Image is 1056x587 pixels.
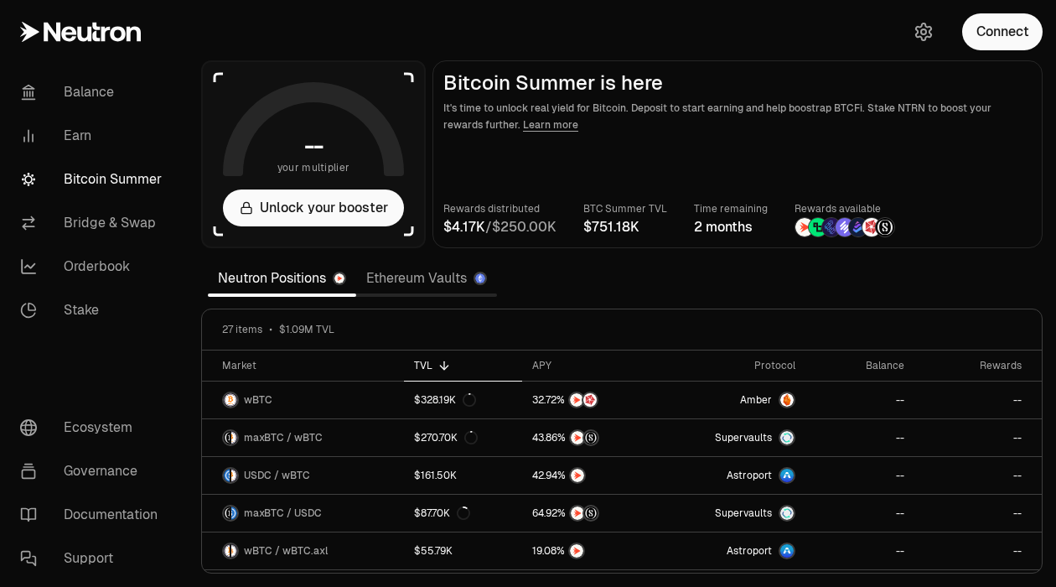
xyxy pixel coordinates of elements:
a: wBTC LogowBTC [202,382,404,418]
img: Mars Fragments [862,218,881,236]
img: wBTC Logo [231,431,237,444]
span: Supervaults [715,431,772,444]
p: It's time to unlock real yield for Bitcoin. Deposit to start earning and help boostrap BTCFi. Sta... [443,100,1032,133]
div: Market [222,359,394,372]
div: TVL [414,359,512,372]
h2: Bitcoin Summer is here [443,71,1032,95]
img: Ethereum Logo [475,273,485,283]
div: $161.50K [414,469,457,482]
img: Supervaults [780,431,794,444]
a: -- [805,457,914,494]
span: Astroport [727,544,772,558]
p: BTC Summer TVL [583,200,667,217]
span: Supervaults [715,506,772,520]
a: $270.70K [404,419,522,456]
button: Connect [962,13,1043,50]
img: NTRN [571,431,584,444]
a: -- [914,382,1042,418]
button: NTRN [532,543,653,559]
a: wBTC LogowBTC.axl LogowBTC / wBTC.axl [202,532,404,569]
img: Neutron Logo [334,273,344,283]
div: 2 months [694,217,768,237]
a: $161.50K [404,457,522,494]
img: maxBTC Logo [224,506,230,520]
img: maxBTC Logo [224,431,230,444]
span: wBTC / wBTC.axl [244,544,328,558]
a: Stake [7,288,181,332]
a: -- [805,419,914,456]
h1: -- [304,132,324,159]
button: NTRNStructured Points [532,505,653,522]
button: Unlock your booster [223,190,404,226]
a: $87.70K [404,495,522,532]
img: Structured Points [584,431,598,444]
button: NTRN [532,467,653,484]
div: $328.19K [414,393,476,407]
a: maxBTC LogowBTC LogomaxBTC / wBTC [202,419,404,456]
img: EtherFi Points [822,218,841,236]
div: $55.79K [414,544,453,558]
a: -- [805,532,914,569]
a: Neutron Positions [208,262,356,295]
p: Rewards distributed [443,200,556,217]
img: Amber [780,393,794,407]
a: Earn [7,114,181,158]
span: maxBTC / USDC [244,506,322,520]
a: NTRN [522,457,663,494]
a: -- [805,495,914,532]
div: $87.70K [414,506,470,520]
img: USDC Logo [224,469,230,482]
div: Rewards [924,359,1022,372]
img: USDC Logo [231,506,237,520]
span: maxBTC / wBTC [244,431,323,444]
span: 27 items [222,323,262,336]
a: Documentation [7,493,181,537]
img: Bedrock Diamonds [849,218,867,236]
img: NTRN [795,218,814,236]
div: Protocol [673,359,795,372]
a: Learn more [523,118,578,132]
span: your multiplier [277,159,350,176]
a: NTRNStructured Points [522,419,663,456]
img: wBTC.axl Logo [231,544,237,558]
a: Balance [7,70,181,114]
span: $1.09M TVL [279,323,334,336]
div: / [443,217,556,237]
button: NTRNStructured Points [532,429,653,446]
a: Governance [7,449,181,493]
img: Supervaults [780,506,794,520]
img: NTRN [570,544,583,558]
a: NTRN [522,532,663,569]
a: USDC LogowBTC LogoUSDC / wBTC [202,457,404,494]
img: NTRN [571,469,584,482]
a: SupervaultsSupervaults [663,495,805,532]
p: Rewards available [795,200,895,217]
a: Astroport [663,532,805,569]
img: NTRN [570,393,583,407]
a: Orderbook [7,245,181,288]
a: NTRNStructured Points [522,495,663,532]
a: SupervaultsSupervaults [663,419,805,456]
a: -- [805,382,914,418]
a: -- [914,495,1042,532]
span: USDC / wBTC [244,469,310,482]
img: wBTC Logo [231,469,237,482]
a: Ecosystem [7,406,181,449]
a: Bitcoin Summer [7,158,181,201]
img: NTRN [571,506,584,520]
img: wBTC Logo [224,393,237,407]
button: NTRNMars Fragments [532,392,653,408]
img: Solv Points [836,218,854,236]
a: -- [914,457,1042,494]
a: NTRNMars Fragments [522,382,663,418]
a: $55.79K [404,532,522,569]
a: AmberAmber [663,382,805,418]
div: $270.70K [414,431,478,444]
div: APY [532,359,653,372]
span: Astroport [727,469,772,482]
a: Ethereum Vaults [356,262,497,295]
a: -- [914,419,1042,456]
a: Bridge & Swap [7,201,181,245]
a: Astroport [663,457,805,494]
a: Support [7,537,181,580]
